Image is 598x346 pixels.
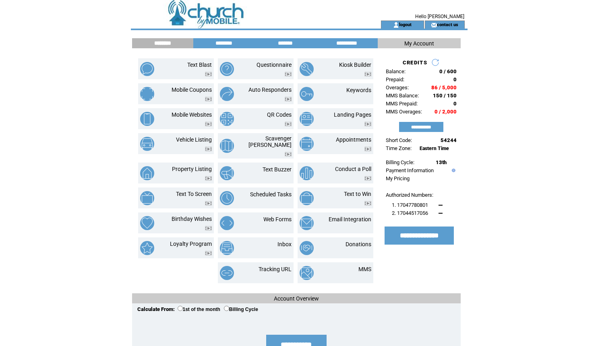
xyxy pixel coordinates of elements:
img: video.png [364,72,371,76]
span: 0 / 600 [439,68,457,74]
span: Authorized Numbers: [386,192,433,198]
a: Loyalty Program [170,241,212,247]
a: Birthday Wishes [172,216,212,222]
img: qr-codes.png [220,112,234,126]
span: Prepaid: [386,76,404,82]
img: text-buzzer.png [220,166,234,180]
span: Billing Cycle: [386,159,414,165]
a: Scavenger [PERSON_NAME] [248,135,292,148]
img: scheduled-tasks.png [220,191,234,205]
img: video.png [364,176,371,181]
a: QR Codes [267,111,292,118]
a: Payment Information [386,167,434,173]
a: Mobile Coupons [172,86,212,93]
img: tracking-url.png [220,266,234,280]
img: video.png [205,147,212,151]
img: video.png [285,122,292,126]
span: Hello [PERSON_NAME] [415,14,464,19]
a: Email Integration [329,216,371,222]
span: Calculate From: [137,306,175,312]
span: 150 / 150 [433,93,457,99]
span: Overages: [386,84,409,91]
img: kiosk-builder.png [300,62,314,76]
span: 86 / 5,000 [431,84,457,91]
a: Auto Responders [248,86,292,93]
a: Text to Win [344,191,371,197]
a: Appointments [336,136,371,143]
a: Keywords [346,87,371,93]
a: MMS [358,266,371,272]
img: video.png [205,226,212,231]
a: Mobile Websites [172,111,212,118]
label: Billing Cycle [224,307,258,312]
img: video.png [205,97,212,101]
img: account_icon.gif [393,22,399,28]
img: video.png [205,251,212,255]
a: Text Blast [187,62,212,68]
img: web-forms.png [220,216,234,230]
img: questionnaire.png [220,62,234,76]
span: 54244 [441,137,457,143]
input: Billing Cycle [224,306,229,311]
img: scavenger-hunt.png [220,139,234,153]
a: My Pricing [386,175,410,181]
a: Vehicle Listing [176,136,212,143]
img: text-to-win.png [300,191,314,205]
img: video.png [364,147,371,151]
img: mobile-websites.png [140,112,154,126]
img: loyalty-program.png [140,241,154,255]
img: video.png [205,176,212,181]
img: help.gif [450,169,455,172]
a: Text Buzzer [263,166,292,173]
img: video.png [364,201,371,206]
img: birthday-wishes.png [140,216,154,230]
span: Short Code: [386,137,412,143]
span: 0 / 2,000 [435,109,457,115]
a: Property Listing [172,166,212,172]
a: Questionnaire [257,62,292,68]
span: Balance: [386,68,406,74]
img: video.png [205,122,212,126]
img: conduct-a-poll.png [300,166,314,180]
img: email-integration.png [300,216,314,230]
img: video.png [205,72,212,76]
img: keywords.png [300,87,314,101]
label: 1st of the month [178,307,220,312]
img: property-listing.png [140,166,154,180]
img: inbox.png [220,241,234,255]
a: Conduct a Poll [335,166,371,172]
img: mobile-coupons.png [140,87,154,101]
a: logout [399,22,412,27]
a: Landing Pages [334,111,371,118]
span: 2. 17044517056 [392,210,428,216]
img: video.png [364,122,371,126]
a: Web Forms [263,216,292,222]
img: appointments.png [300,137,314,151]
a: Scheduled Tasks [250,191,292,198]
span: Account Overview [274,295,319,302]
img: landing-pages.png [300,112,314,126]
a: contact us [437,22,458,27]
img: video.png [285,152,292,157]
img: contact_us_icon.gif [431,22,437,28]
span: Eastern Time [420,146,449,151]
img: donations.png [300,241,314,255]
span: MMS Overages: [386,109,422,115]
span: 0 [453,76,457,82]
img: video.png [205,201,212,206]
a: Kiosk Builder [339,62,371,68]
span: MMS Prepaid: [386,101,418,107]
span: 0 [453,101,457,107]
img: video.png [285,97,292,101]
img: video.png [285,72,292,76]
span: Time Zone: [386,145,412,151]
img: vehicle-listing.png [140,137,154,151]
a: Tracking URL [259,266,292,272]
a: Donations [346,241,371,247]
span: 13th [436,159,447,165]
img: text-blast.png [140,62,154,76]
span: CREDITS [403,60,427,66]
a: Text To Screen [176,191,212,197]
span: My Account [404,40,434,47]
span: MMS Balance: [386,93,419,99]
